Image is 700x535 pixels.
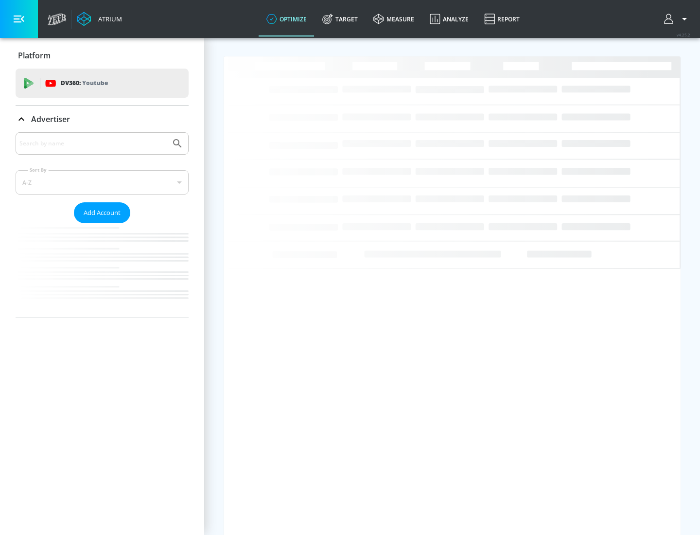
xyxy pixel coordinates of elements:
div: DV360: Youtube [16,69,189,98]
a: Target [315,1,366,36]
a: Analyze [422,1,476,36]
input: Search by name [19,137,167,150]
p: Youtube [82,78,108,88]
span: v 4.25.2 [677,32,690,37]
a: Report [476,1,527,36]
span: Add Account [84,207,121,218]
a: Atrium [77,12,122,26]
div: Advertiser [16,132,189,318]
nav: list of Advertiser [16,223,189,318]
a: measure [366,1,422,36]
div: Platform [16,42,189,69]
div: Atrium [94,15,122,23]
label: Sort By [28,167,49,173]
p: DV360: [61,78,108,89]
a: optimize [259,1,315,36]
div: Advertiser [16,106,189,133]
p: Platform [18,50,51,61]
p: Advertiser [31,114,70,125]
button: Add Account [74,202,130,223]
div: A-Z [16,170,189,195]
